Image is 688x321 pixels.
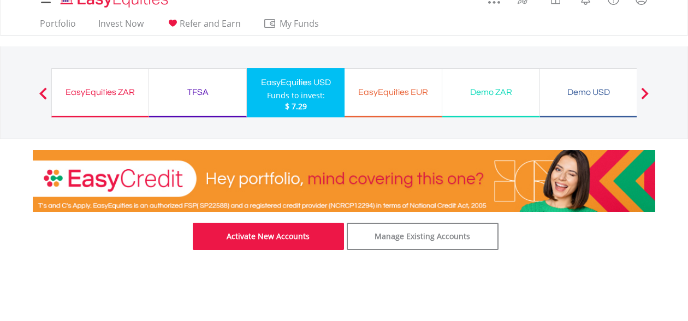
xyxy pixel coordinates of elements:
[193,223,345,250] a: Activate New Accounts
[35,18,80,35] a: Portfolio
[162,18,245,35] a: Refer and Earn
[180,17,241,29] span: Refer and Earn
[634,93,656,104] button: Next
[547,85,631,100] div: Demo USD
[33,150,655,212] img: EasyCredit Promotion Banner
[285,101,307,111] span: $ 7.29
[263,16,335,31] span: My Funds
[449,85,533,100] div: Demo ZAR
[253,75,338,90] div: EasyEquities USD
[267,90,325,101] div: Funds to invest:
[58,85,142,100] div: EasyEquities ZAR
[32,93,54,104] button: Previous
[94,18,148,35] a: Invest Now
[347,223,499,250] a: Manage Existing Accounts
[156,85,240,100] div: TFSA
[351,85,435,100] div: EasyEquities EUR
